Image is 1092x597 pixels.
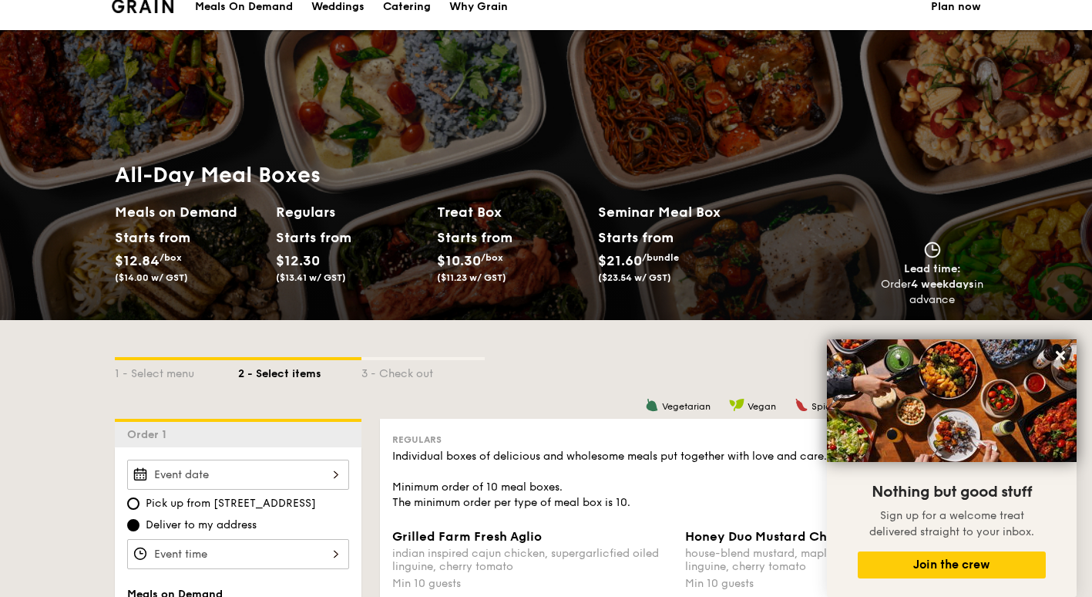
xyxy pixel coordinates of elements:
[160,252,182,263] span: /box
[827,339,1077,462] img: DSC07876-Edit02-Large.jpeg
[127,539,349,569] input: Event time
[392,449,966,511] div: Individual boxes of delicious and wholesome meals put together with love and care. Minimum order ...
[598,201,759,223] h2: Seminar Meal Box
[392,434,442,445] span: Regulars
[881,277,984,308] div: Order in advance
[795,398,808,412] img: icon-spicy.37a8142b.svg
[276,201,425,223] h2: Regulars
[858,551,1046,578] button: Join the crew
[127,428,173,441] span: Order 1
[662,401,711,412] span: Vegetarian
[437,252,481,269] span: $10.30
[598,226,673,249] div: Starts from
[115,201,264,223] h2: Meals on Demand
[685,547,966,573] div: house-blend mustard, maple soy baked potato, linguine, cherry tomato
[276,226,344,249] div: Starts from
[146,496,316,511] span: Pick up from [STREET_ADDRESS]
[869,509,1034,538] span: Sign up for a welcome treat delivered straight to your inbox.
[392,529,542,544] span: Grilled Farm Fresh Aglio
[437,201,586,223] h2: Treat Box
[437,272,506,283] span: ($11.23 w/ GST)
[115,226,183,249] div: Starts from
[872,483,1032,501] span: Nothing but good stuff
[127,519,139,531] input: Deliver to my address
[392,547,673,573] div: indian inspired cajun chicken, supergarlicfied oiled linguine, cherry tomato
[645,398,659,412] img: icon-vegetarian.fe4039eb.svg
[115,252,160,269] span: $12.84
[481,252,503,263] span: /box
[437,226,506,249] div: Starts from
[392,576,673,592] div: Min 10 guests
[276,272,346,283] span: ($13.41 w/ GST)
[598,272,671,283] span: ($23.54 w/ GST)
[811,401,835,412] span: Spicy
[1048,343,1073,368] button: Close
[146,518,257,533] span: Deliver to my address
[685,576,966,592] div: Min 10 guests
[238,360,361,382] div: 2 - Select items
[115,161,759,189] h1: All-Day Meal Boxes
[361,360,485,382] div: 3 - Check out
[127,460,349,490] input: Event date
[911,278,974,291] strong: 4 weekdays
[127,497,139,510] input: Pick up from [STREET_ADDRESS]
[729,398,744,412] img: icon-vegan.f8ff3823.svg
[115,360,238,382] div: 1 - Select menu
[685,529,861,544] span: Honey Duo Mustard Chicken
[115,272,188,283] span: ($14.00 w/ GST)
[276,252,320,269] span: $12.30
[598,252,642,269] span: $21.60
[642,252,679,263] span: /bundle
[904,262,961,275] span: Lead time:
[748,401,776,412] span: Vegan
[921,241,944,258] img: icon-clock.2db775ea.svg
